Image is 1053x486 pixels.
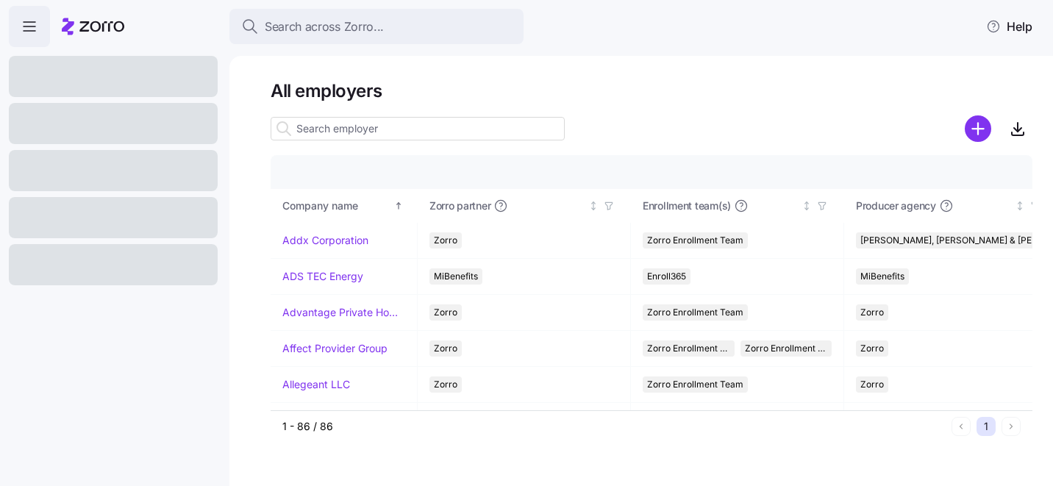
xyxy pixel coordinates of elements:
[588,201,599,211] div: Not sorted
[643,199,731,213] span: Enrollment team(s)
[1015,201,1025,211] div: Not sorted
[631,189,844,223] th: Enrollment team(s)Not sorted
[986,18,1032,35] span: Help
[282,198,391,214] div: Company name
[282,233,368,248] a: Addx Corporation
[434,268,478,285] span: MiBenefits
[418,189,631,223] th: Zorro partnerNot sorted
[745,340,828,357] span: Zorro Enrollment Experts
[271,117,565,140] input: Search employer
[974,12,1044,41] button: Help
[434,232,457,249] span: Zorro
[647,268,686,285] span: Enroll365
[282,419,946,434] div: 1 - 86 / 86
[860,304,884,321] span: Zorro
[434,376,457,393] span: Zorro
[434,340,457,357] span: Zorro
[282,377,350,392] a: Allegeant LLC
[1002,417,1021,436] button: Next page
[802,201,812,211] div: Not sorted
[282,269,363,284] a: ADS TEC Energy
[647,232,743,249] span: Zorro Enrollment Team
[429,199,490,213] span: Zorro partner
[265,18,384,36] span: Search across Zorro...
[282,305,405,320] a: Advantage Private Home Care
[647,340,730,357] span: Zorro Enrollment Team
[856,199,936,213] span: Producer agency
[229,9,524,44] button: Search across Zorro...
[647,376,743,393] span: Zorro Enrollment Team
[965,115,991,142] svg: add icon
[952,417,971,436] button: Previous page
[434,304,457,321] span: Zorro
[647,304,743,321] span: Zorro Enrollment Team
[860,340,884,357] span: Zorro
[860,268,904,285] span: MiBenefits
[282,341,388,356] a: Affect Provider Group
[977,417,996,436] button: 1
[393,201,404,211] div: Sorted ascending
[271,189,418,223] th: Company nameSorted ascending
[271,79,1032,102] h1: All employers
[860,376,884,393] span: Zorro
